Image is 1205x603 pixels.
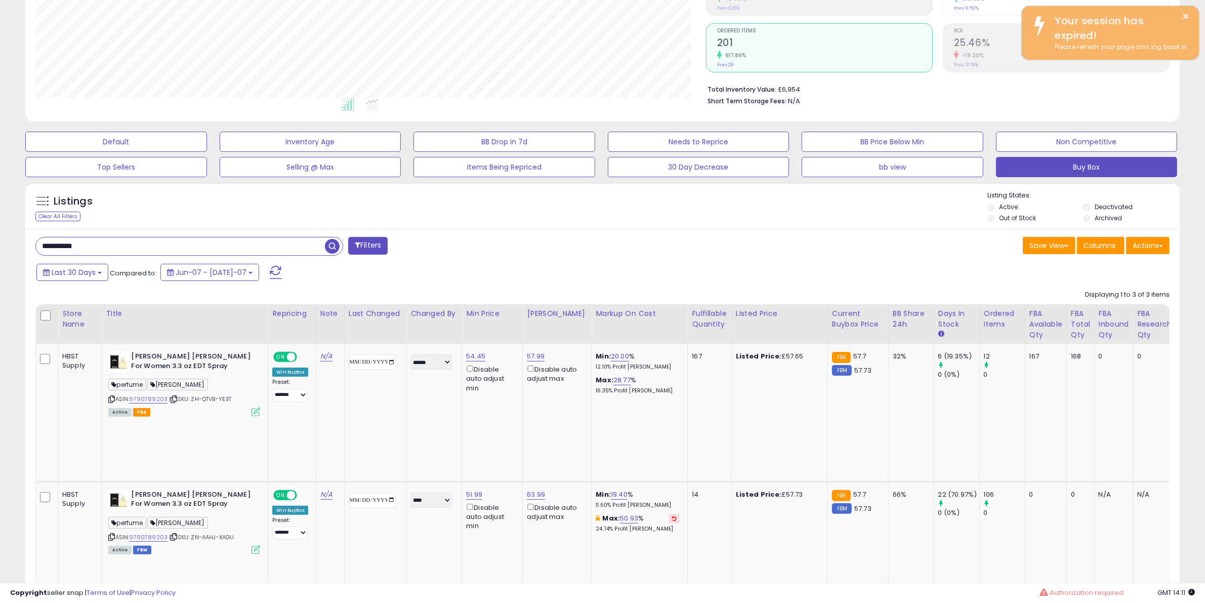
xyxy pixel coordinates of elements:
[717,62,733,68] small: Prev: 28
[147,517,208,529] span: [PERSON_NAME]
[596,526,680,533] p: 24.74% Profit [PERSON_NAME]
[596,308,683,319] div: Markup on Cost
[613,375,631,385] a: 28.77
[466,308,518,319] div: Min Price
[272,379,308,401] div: Preset:
[466,364,515,393] div: Disable auto adjust min
[320,490,333,500] a: N/A
[527,308,587,319] div: [PERSON_NAME]
[406,304,462,344] th: CSV column name: cust_attr_2_Changed by
[938,490,979,499] div: 22 (70.97%)
[692,308,727,330] div: Fulfillable Quantity
[708,83,1162,95] li: £6,954
[1137,308,1183,340] div: FBA Researching Qty
[62,490,94,508] div: HBST Supply
[344,304,406,344] th: CSV column name: cust_attr_1_Last Changed
[596,502,680,509] p: 11.60% Profit [PERSON_NAME]
[108,490,260,553] div: ASIN:
[413,132,595,152] button: BB Drop in 7d
[1095,214,1122,222] label: Archived
[133,546,151,554] span: FBM
[1023,237,1075,254] button: Save View
[169,533,234,541] span: | SKU: ZN-AAHJ-XAGU
[736,490,820,499] div: £57.73
[275,353,287,361] span: ON
[108,517,146,529] span: perfume
[110,268,156,278] span: Compared to:
[320,351,333,361] a: N/A
[954,62,978,68] small: Prev: 31.51%
[272,368,308,377] div: Win BuyBox
[596,375,613,385] b: Max:
[296,353,312,361] span: OFF
[788,96,800,106] span: N/A
[708,97,786,105] b: Short Term Storage Fees:
[62,308,97,330] div: Store Name
[996,132,1178,152] button: Non Competitive
[596,490,611,499] b: Min:
[954,5,979,11] small: Prev: 9.50%
[466,351,485,361] a: 54.45
[1157,588,1195,597] span: 2025-08-10 14:11 GMT
[1137,490,1179,499] div: N/A
[410,308,458,319] div: Changed by
[87,588,130,597] a: Terms of Use
[596,490,680,509] div: %
[1047,43,1191,52] div: Please refresh your page and log back in
[596,514,680,533] div: %
[938,308,975,330] div: Days In Stock
[131,352,254,373] b: [PERSON_NAME] [PERSON_NAME] For Women 3.3 oz EDT Spray
[608,132,790,152] button: Needs to Reprice
[692,490,723,499] div: 14
[611,351,629,361] a: 20.00
[176,267,246,277] span: Jun-07 - [DATE]-07
[131,490,254,511] b: [PERSON_NAME] [PERSON_NAME] For Women 3.3 oz EDT Spray
[596,387,680,394] p: 16.35% Profit [PERSON_NAME]
[988,191,1180,200] p: Listing States:
[25,132,207,152] button: Default
[62,352,94,370] div: HBST Supply
[36,264,108,281] button: Last 30 Days
[832,490,851,501] small: FBA
[1095,203,1133,211] label: Deactivated
[1099,352,1126,361] div: 0
[296,491,312,499] span: OFF
[984,508,1025,517] div: 0
[133,408,150,417] span: FBA
[853,351,866,361] span: 57.7
[272,308,312,319] div: Repricing
[736,351,782,361] b: Listed Price:
[959,52,984,59] small: -19.20%
[938,508,979,517] div: 0 (0%)
[272,506,308,515] div: Win BuyBox
[35,212,80,221] div: Clear All Filters
[736,490,782,499] b: Listed Price:
[220,132,401,152] button: Inventory Age
[1126,237,1170,254] button: Actions
[10,588,176,598] div: seller snap | |
[275,491,287,499] span: ON
[954,37,1169,51] h2: 25.46%
[736,352,820,361] div: £57.65
[603,513,620,523] b: Max:
[527,364,584,383] div: Disable auto adjust max
[1029,352,1059,361] div: 167
[349,308,402,319] div: Last Changed
[54,194,93,209] h5: Listings
[169,395,231,403] span: | SKU: ZH-QTVB-YE3T
[527,502,584,521] div: Disable auto adjust max
[717,37,932,51] h2: 201
[893,490,926,499] div: 66%
[1071,490,1087,499] div: 0
[611,490,628,500] a: 19.40
[160,264,259,281] button: Jun-07 - [DATE]-07
[272,517,308,540] div: Preset:
[413,157,595,177] button: Items Being Repriced
[832,308,884,330] div: Current Buybox Price
[984,370,1025,379] div: 0
[25,157,207,177] button: Top Sellers
[1099,308,1129,340] div: FBA inbound Qty
[1182,10,1190,23] button: ×
[722,52,746,59] small: 617.86%
[596,351,611,361] b: Min:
